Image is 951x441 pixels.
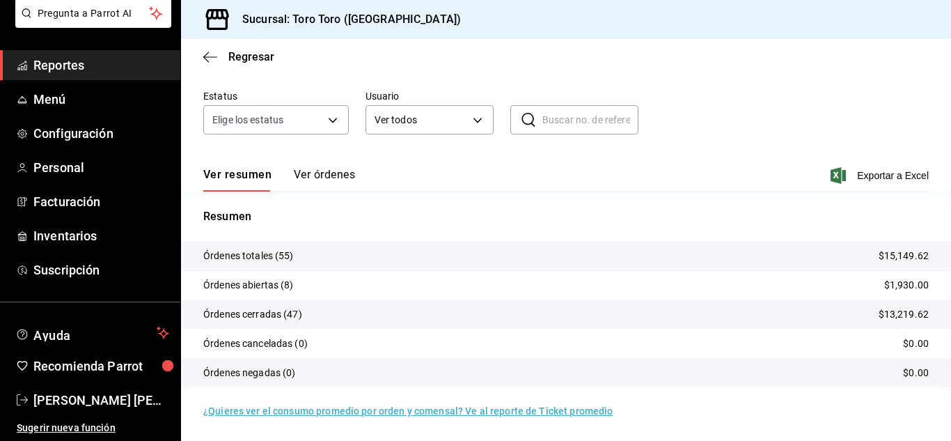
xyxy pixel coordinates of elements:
[10,16,171,31] a: Pregunta a Parrot AI
[33,192,169,211] span: Facturación
[33,261,169,279] span: Suscripción
[903,366,929,380] p: $0.00
[33,226,169,245] span: Inventarios
[212,113,283,127] span: Elige los estatus
[38,6,150,21] span: Pregunta a Parrot AI
[203,249,294,263] p: Órdenes totales (55)
[203,208,929,225] p: Resumen
[203,278,294,293] p: Órdenes abiertas (8)
[231,11,461,28] h3: Sucursal: Toro Toro ([GEOGRAPHIC_DATA])
[366,91,494,101] label: Usuario
[203,336,308,351] p: Órdenes canceladas (0)
[33,357,169,376] span: Recomienda Parrot
[203,91,349,101] label: Estatus
[33,90,169,109] span: Menú
[203,366,296,380] p: Órdenes negadas (0)
[203,405,613,417] a: ¿Quieres ver el consumo promedio por orden y comensal? Ve al reporte de Ticket promedio
[203,50,274,63] button: Regresar
[33,391,169,410] span: [PERSON_NAME] [PERSON_NAME] [PERSON_NAME]
[879,249,929,263] p: $15,149.62
[33,124,169,143] span: Configuración
[833,167,929,184] button: Exportar a Excel
[17,421,169,435] span: Sugerir nueva función
[203,168,355,192] div: navigation tabs
[542,106,638,134] input: Buscar no. de referencia
[33,56,169,75] span: Reportes
[375,113,468,127] span: Ver todos
[884,278,929,293] p: $1,930.00
[203,168,272,192] button: Ver resumen
[879,307,929,322] p: $13,219.62
[228,50,274,63] span: Regresar
[903,336,929,351] p: $0.00
[33,325,151,341] span: Ayuda
[294,168,355,192] button: Ver órdenes
[33,158,169,177] span: Personal
[203,307,302,322] p: Órdenes cerradas (47)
